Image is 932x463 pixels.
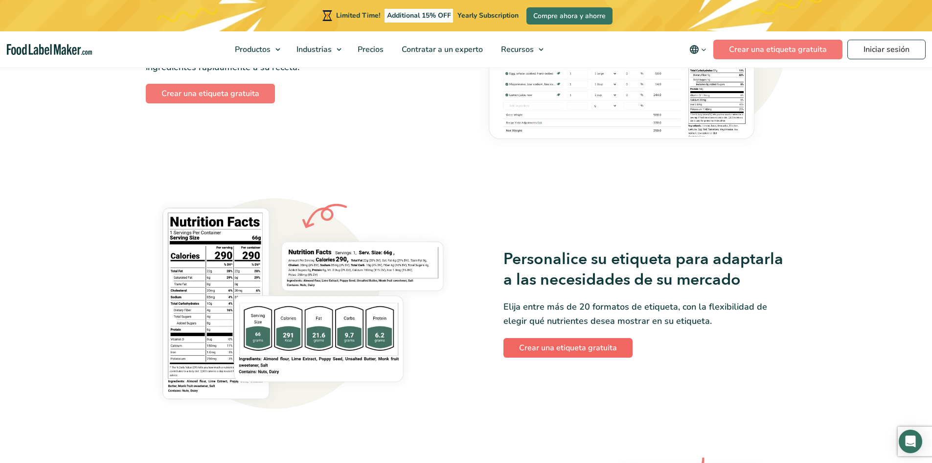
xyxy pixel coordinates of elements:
span: Productos [232,44,272,55]
a: Contratar a un experto [393,31,490,68]
a: Recursos [492,31,548,68]
a: Crear una etiqueta gratuita [503,338,633,358]
span: Industrias [294,44,333,55]
span: Additional 15% OFF [385,9,454,23]
a: Compre ahora y ahorre [526,7,613,24]
a: Productos [226,31,285,68]
a: Precios [349,31,390,68]
span: Precios [355,44,385,55]
span: Yearly Subscription [457,11,519,20]
span: Limited Time! [336,11,380,20]
div: Open Intercom Messenger [899,430,922,453]
a: Industrias [288,31,346,68]
a: Crear una etiqueta gratuita [713,40,842,59]
a: Crear una etiqueta gratuita [146,84,275,103]
span: Contratar a un experto [399,44,484,55]
p: Elija entre más de 20 formatos de etiqueta, con la flexibilidad de elegir qué nutrientes desea mo... [503,300,787,328]
h3: Personalice su etiqueta para adaptarla a las necesidades de su mercado [503,249,787,290]
a: Iniciar sesión [847,40,926,59]
span: Recursos [498,44,535,55]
